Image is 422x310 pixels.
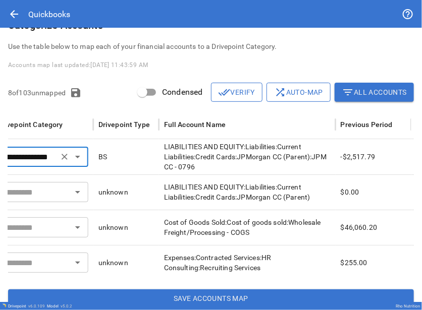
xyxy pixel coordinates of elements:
div: Rho Nutrition [396,304,420,308]
div: Full Account Name [164,120,226,129]
p: -$2,517.79 [341,152,376,162]
p: unknown [98,187,128,197]
img: Drivepoint [2,303,6,307]
span: arrow_back [8,8,20,20]
div: Previous Period [341,120,393,129]
p: $46,060.20 [341,222,378,232]
p: BS [98,152,107,162]
p: Cost of Goods Sold:Cost of goods sold:Wholesale Freight/Processing - COGS [164,217,331,237]
p: unknown [98,258,128,268]
p: LIABILITIES AND EQUITY:Liabilities:Current Liabilities:Credit Cards:JPMorgan CC (Parent):JPM CC -... [164,142,331,172]
div: Quickbooks [28,10,70,19]
span: v 5.0.2 [61,304,72,308]
button: Open [71,150,85,164]
button: Clear [58,150,72,164]
p: $255.00 [341,258,367,268]
p: 8 of 103 unmapped [8,88,66,98]
span: Condensed [162,86,202,98]
button: Auto-map [267,83,331,102]
p: Expenses:Contracted Services:HR Consulting:Recruiting Services [164,253,331,273]
span: shuffle [274,86,286,98]
button: Save Accounts Map [8,289,414,307]
div: Drivepoint Type [98,120,150,129]
span: done_all [219,86,231,98]
p: $0.00 [341,187,359,197]
button: All Accounts [335,83,414,102]
button: Open [71,220,85,234]
span: Accounts map last updated: [DATE] 11:43:59 AM [8,61,148,69]
button: Open [71,185,85,199]
div: Drivepoint [8,304,45,308]
button: Verify [211,83,262,102]
p: LIABILITIES AND EQUITY:Liabilities:Current Liabilities:Credit Cards:JPMorgan CC (Parent) [164,182,331,202]
span: filter_list [342,86,354,98]
div: Model [47,304,72,308]
span: v 6.0.109 [28,304,45,308]
button: Open [71,256,85,270]
p: Use the table below to map each of your financial accounts to a Drivepoint Category. [8,41,414,51]
p: unknown [98,222,128,232]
